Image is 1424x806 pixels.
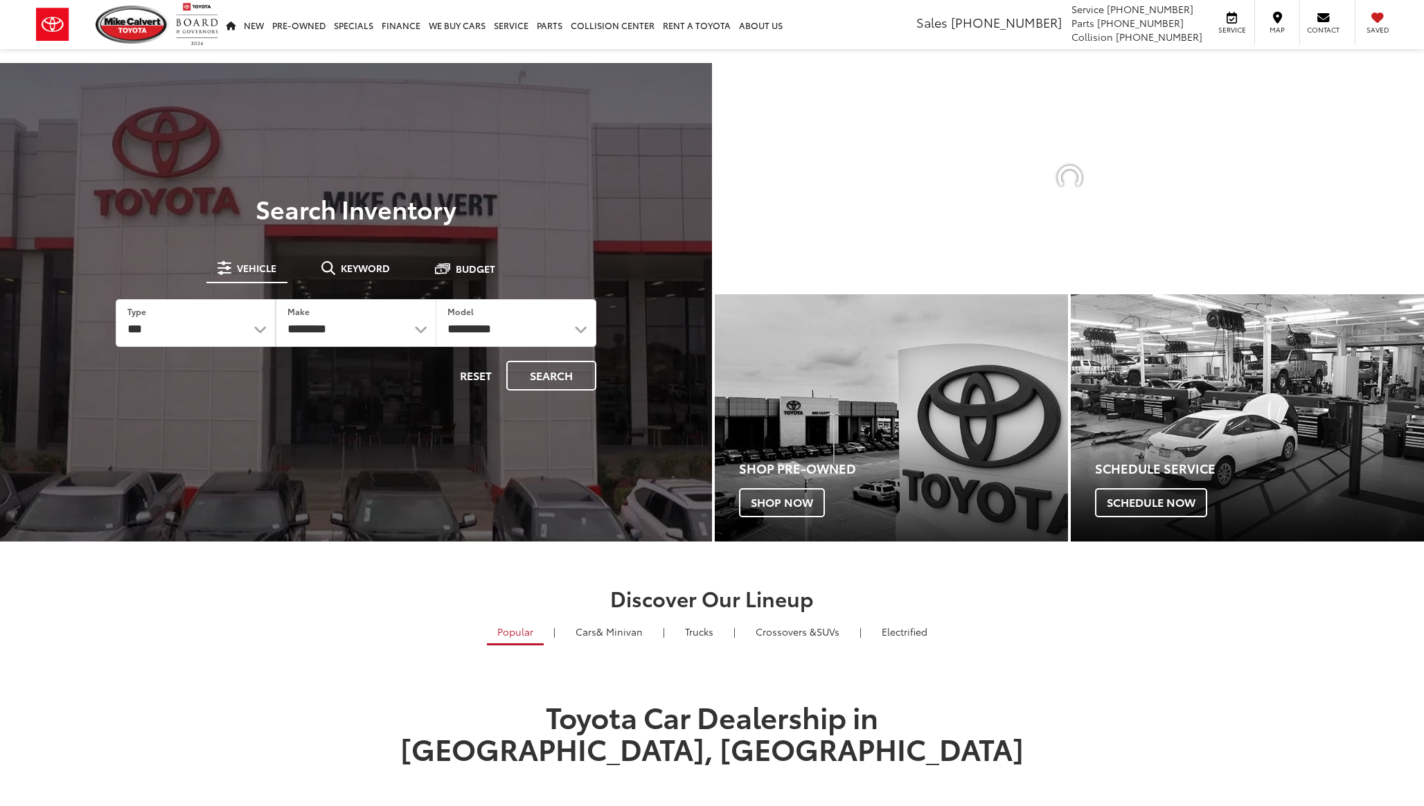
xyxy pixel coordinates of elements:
[739,462,1068,476] h4: Shop Pre-Owned
[96,6,169,44] img: Mike Calvert Toyota
[739,488,825,517] span: Shop Now
[659,625,668,638] li: |
[1262,25,1292,35] span: Map
[1216,25,1247,35] span: Service
[856,625,865,638] li: |
[1071,294,1424,541] a: Schedule Service Schedule Now
[1107,2,1193,16] span: [PHONE_NUMBER]
[1071,294,1424,541] div: Toyota
[730,625,739,638] li: |
[550,625,559,638] li: |
[341,263,390,273] span: Keyword
[1071,16,1094,30] span: Parts
[506,361,596,391] button: Search
[287,305,310,317] label: Make
[1095,462,1424,476] h4: Schedule Service
[447,305,474,317] label: Model
[237,263,276,273] span: Vehicle
[448,361,504,391] button: Reset
[1095,488,1207,517] span: Schedule Now
[756,625,817,638] span: Crossovers &
[1071,2,1104,16] span: Service
[127,305,146,317] label: Type
[456,264,495,274] span: Budget
[715,294,1068,541] a: Shop Pre-Owned Shop Now
[565,620,653,643] a: Cars
[224,586,1200,609] h2: Discover Our Lineup
[1116,30,1202,44] span: [PHONE_NUMBER]
[675,620,724,643] a: Trucks
[871,620,938,643] a: Electrified
[1071,30,1113,44] span: Collision
[715,294,1068,541] div: Toyota
[1362,25,1393,35] span: Saved
[916,13,947,31] span: Sales
[1307,25,1340,35] span: Contact
[1097,16,1184,30] span: [PHONE_NUMBER]
[951,13,1062,31] span: [PHONE_NUMBER]
[390,700,1034,796] h1: Toyota Car Dealership in [GEOGRAPHIC_DATA], [GEOGRAPHIC_DATA]
[715,63,1424,292] section: Carousel section with vehicle pictures - may contain disclaimers.
[745,620,850,643] a: SUVs
[487,620,544,645] a: Popular
[58,195,654,222] h3: Search Inventory
[596,625,643,638] span: & Minivan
